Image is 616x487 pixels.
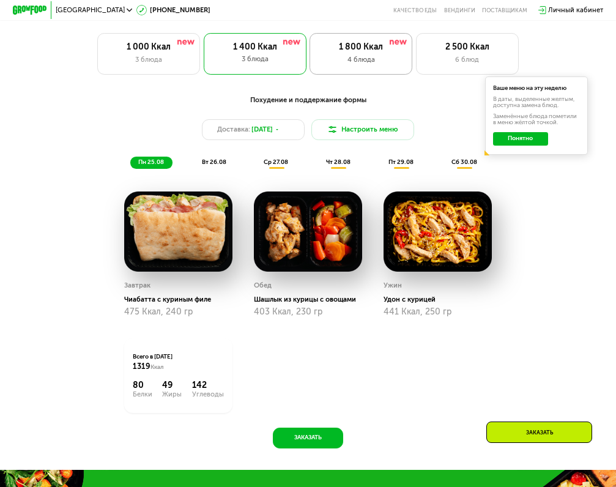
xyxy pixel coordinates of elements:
[133,391,152,398] div: Белки
[425,42,510,53] div: 2 500 Ккал
[493,114,580,126] div: Заменённые блюда пометили в меню жёлтой точкой.
[106,54,191,65] div: 3 блюда
[136,5,210,15] a: [PHONE_NUMBER]
[486,422,592,443] div: Заказать
[124,307,232,317] div: 475 Ккал, 240 гр
[133,381,152,391] div: 80
[124,295,239,303] div: Чиабатта с куриным филе
[264,158,288,166] span: ср 27.08
[425,54,510,65] div: 6 блюд
[254,307,362,317] div: 403 Ккал, 230 гр
[192,391,224,398] div: Углеводы
[388,158,414,166] span: пт 29.08
[251,124,273,135] span: [DATE]
[384,307,492,317] div: 441 Ккал, 250 гр
[548,5,603,15] div: Личный кабинет
[133,362,150,371] span: 1319
[254,279,272,292] div: Обед
[384,295,499,303] div: Удон с курицей
[482,7,527,13] div: поставщикам
[273,428,343,448] button: Заказать
[212,42,297,53] div: 1 400 Ккал
[106,42,191,53] div: 1 000 Ккал
[254,295,369,303] div: Шашлык из курицы с овощами
[217,124,250,135] span: Доставка:
[493,132,548,146] button: Понятно
[162,391,182,398] div: Жиры
[311,119,414,140] button: Настроить меню
[56,7,125,13] span: [GEOGRAPHIC_DATA]
[319,54,403,65] div: 4 блюда
[326,158,351,166] span: чт 28.08
[384,279,402,292] div: Ужин
[212,54,297,64] div: 3 блюда
[150,363,164,371] span: Ккал
[451,158,477,166] span: сб 30.08
[444,7,475,13] a: Вендинги
[124,279,150,292] div: Завтрак
[138,158,164,166] span: пн 25.08
[133,353,224,372] div: Всего в [DATE]
[202,158,226,166] span: вт 26.08
[393,7,437,13] a: Качество еды
[192,381,224,391] div: 142
[55,95,562,105] div: Похудение и поддержание формы
[493,97,580,109] div: В даты, выделенные желтым, доступна замена блюд.
[162,381,182,391] div: 49
[319,42,403,53] div: 1 800 Ккал
[493,86,580,92] div: Ваше меню на эту неделю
